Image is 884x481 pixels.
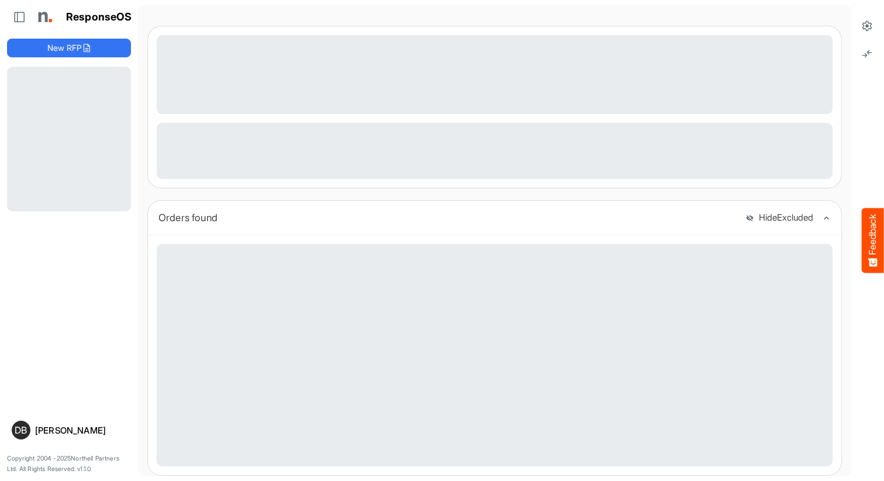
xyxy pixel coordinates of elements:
[15,425,27,435] span: DB
[32,5,56,29] img: Northell
[35,426,126,435] div: [PERSON_NAME]
[157,244,833,466] div: Loading...
[7,39,131,57] button: New RFP
[157,35,833,114] div: Loading...
[66,11,132,23] h1: ResponseOS
[862,208,884,273] button: Feedback
[157,123,833,179] div: Loading...
[7,67,131,211] div: Loading...
[158,209,737,226] div: Orders found
[7,453,131,474] p: Copyright 2004 - 2025 Northell Partners Ltd. All Rights Reserved. v 1.1.0
[745,213,813,223] button: HideExcluded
